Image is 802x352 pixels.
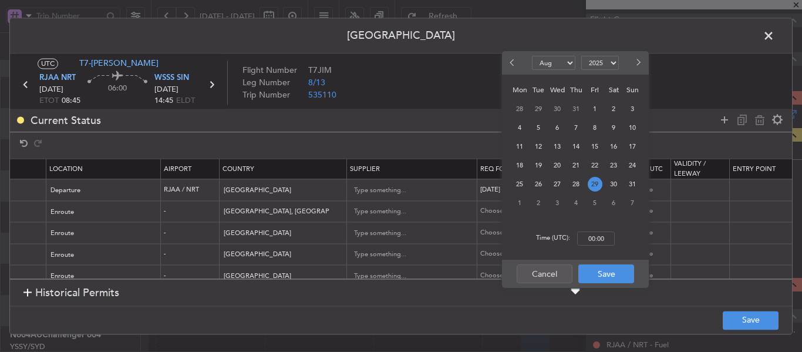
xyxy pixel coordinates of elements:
[529,81,548,99] div: Tue
[623,81,642,99] div: Sun
[531,196,546,210] span: 2
[567,156,585,175] div: 21-8-2025
[531,102,546,116] span: 29
[513,158,527,173] span: 18
[585,137,604,156] div: 15-8-2025
[510,81,529,99] div: Mon
[623,99,642,118] div: 3-8-2025
[510,175,529,193] div: 25-8-2025
[548,137,567,156] div: 13-8-2025
[625,158,640,173] span: 24
[529,137,548,156] div: 12-8-2025
[531,177,546,192] span: 26
[531,120,546,135] span: 5
[569,102,584,116] span: 31
[567,137,585,156] div: 14-8-2025
[569,158,584,173] span: 21
[548,175,567,193] div: 27-8-2025
[723,311,779,330] button: Save
[585,99,604,118] div: 1-8-2025
[604,118,623,137] div: 9-8-2025
[567,118,585,137] div: 7-8-2025
[548,193,567,212] div: 3-9-2025
[550,102,565,116] span: 30
[548,156,567,175] div: 20-8-2025
[529,118,548,137] div: 5-8-2025
[10,18,792,53] header: [GEOGRAPHIC_DATA]
[567,81,585,99] div: Thu
[567,175,585,193] div: 28-8-2025
[569,120,584,135] span: 7
[585,193,604,212] div: 5-9-2025
[623,156,642,175] div: 24-8-2025
[606,139,621,154] span: 16
[606,102,621,116] span: 2
[604,81,623,99] div: Sat
[513,196,527,210] span: 1
[569,196,584,210] span: 4
[513,120,527,135] span: 4
[531,139,546,154] span: 12
[623,175,642,193] div: 31-8-2025
[623,137,642,156] div: 17-8-2025
[625,196,640,210] span: 7
[567,99,585,118] div: 31-7-2025
[606,120,621,135] span: 9
[536,233,570,246] span: Time (UTC):
[510,137,529,156] div: 11-8-2025
[550,158,565,173] span: 20
[588,158,602,173] span: 22
[513,177,527,192] span: 25
[585,81,604,99] div: Fri
[631,53,644,72] button: Next month
[550,139,565,154] span: 13
[510,156,529,175] div: 18-8-2025
[550,120,565,135] span: 6
[604,99,623,118] div: 2-8-2025
[604,193,623,212] div: 6-9-2025
[585,118,604,137] div: 8-8-2025
[510,99,529,118] div: 28-7-2025
[531,158,546,173] span: 19
[569,177,584,192] span: 28
[606,158,621,173] span: 23
[625,139,640,154] span: 17
[569,139,584,154] span: 14
[588,196,602,210] span: 5
[517,264,572,283] button: Cancel
[625,177,640,192] span: 31
[550,196,565,210] span: 3
[510,193,529,212] div: 1-9-2025
[588,102,602,116] span: 1
[577,232,615,246] input: --:--
[585,156,604,175] div: 22-8-2025
[588,139,602,154] span: 15
[548,118,567,137] div: 6-8-2025
[588,177,602,192] span: 29
[733,165,776,173] span: Entry Point
[529,99,548,118] div: 29-7-2025
[585,175,604,193] div: 29-8-2025
[529,193,548,212] div: 2-9-2025
[623,118,642,137] div: 10-8-2025
[606,177,621,192] span: 30
[529,175,548,193] div: 26-8-2025
[588,120,602,135] span: 8
[604,137,623,156] div: 16-8-2025
[510,118,529,137] div: 4-8-2025
[550,177,565,192] span: 27
[604,156,623,175] div: 23-8-2025
[529,156,548,175] div: 19-8-2025
[581,56,619,70] select: Select year
[507,53,520,72] button: Previous month
[625,120,640,135] span: 10
[513,139,527,154] span: 11
[532,56,575,70] select: Select month
[548,99,567,118] div: 30-7-2025
[513,102,527,116] span: 28
[548,81,567,99] div: Wed
[606,196,621,210] span: 6
[625,102,640,116] span: 3
[674,160,706,179] span: Validity / Leeway
[623,193,642,212] div: 7-9-2025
